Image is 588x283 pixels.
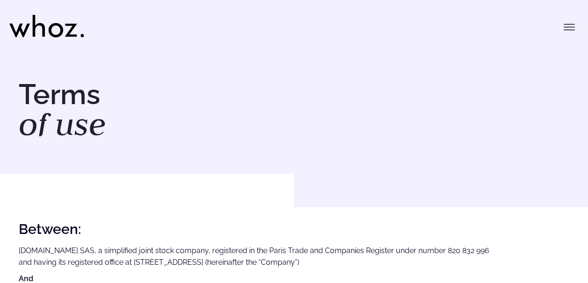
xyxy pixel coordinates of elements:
strong: Between [19,221,78,237]
h1: Terms [19,80,289,140]
em: of use [19,103,106,144]
p: : [19,222,497,236]
strong: And [19,274,33,283]
p: [DOMAIN_NAME] SAS, a simplified joint stock company, registered in the Paris Trade and Companies ... [19,245,497,269]
button: Toggle menu [560,18,579,36]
